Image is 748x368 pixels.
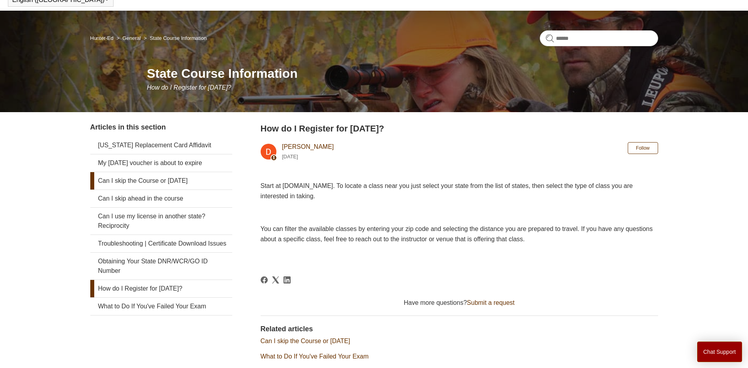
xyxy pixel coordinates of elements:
[261,122,658,135] h2: How do I Register for Field Day?
[90,298,232,315] a: What to Do If You've Failed Your Exam
[540,30,658,46] input: Search
[147,84,231,91] span: How do I Register for [DATE]?
[147,64,658,83] h1: State Course Information
[261,225,653,242] span: You can filter the available classes by entering your zip code and selecting the distance you are...
[261,276,268,284] a: Facebook
[90,35,115,41] li: Hunter-Ed
[261,276,268,284] svg: Share this page on Facebook
[261,298,658,308] div: Have more questions?
[697,342,742,362] button: Chat Support
[90,137,232,154] a: [US_STATE] Replacement Card Affidavit
[282,143,334,150] a: [PERSON_NAME]
[272,276,279,284] a: X Corp
[261,353,369,360] a: What to Do If You've Failed Your Exam
[261,182,633,199] span: Start at [DOMAIN_NAME]. To locate a class near you just select your state from the list of states...
[284,276,291,284] a: LinkedIn
[115,35,142,41] li: General
[90,123,166,131] span: Articles in this section
[90,280,232,297] a: How do I Register for [DATE]?
[90,172,232,190] a: Can I skip the Course or [DATE]
[628,142,658,154] button: Follow Article
[90,208,232,235] a: Can I use my license in another state? Reciprocity
[123,35,141,41] a: General
[284,276,291,284] svg: Share this page on LinkedIn
[261,338,350,344] a: Can I skip the Course or [DATE]
[90,190,232,207] a: Can I skip ahead in the course
[90,35,114,41] a: Hunter-Ed
[90,154,232,172] a: My [DATE] voucher is about to expire
[142,35,207,41] li: State Course Information
[90,253,232,280] a: Obtaining Your State DNR/WCR/GO ID Number
[150,35,207,41] a: State Course Information
[261,324,658,334] h2: Related articles
[282,154,298,160] time: 02/12/2024, 17:00
[272,276,279,284] svg: Share this page on X Corp
[467,299,515,306] a: Submit a request
[90,235,232,252] a: Troubleshooting | Certificate Download Issues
